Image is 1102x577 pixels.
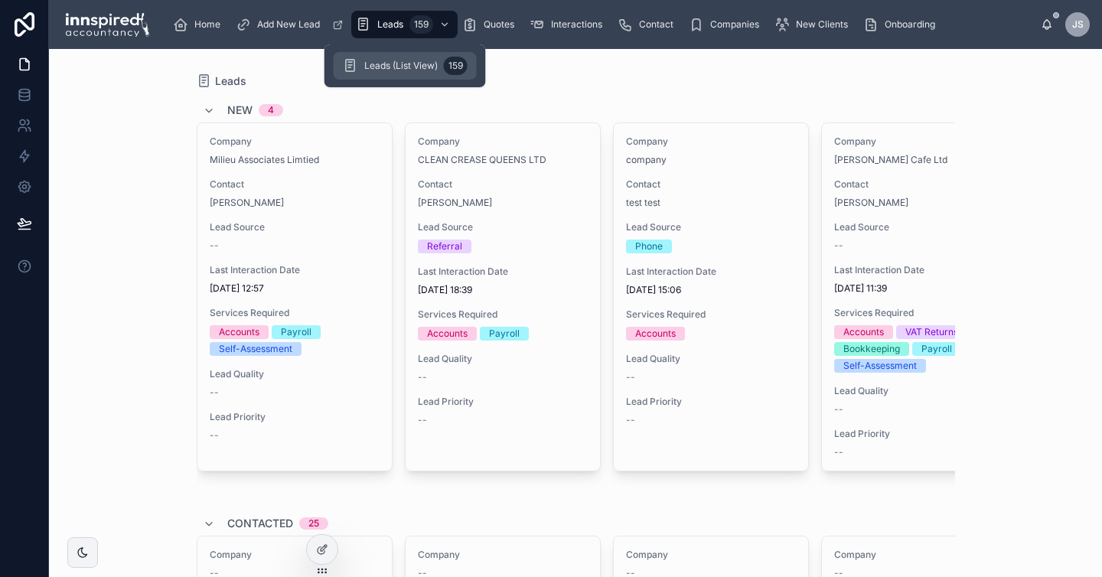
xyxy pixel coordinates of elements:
[444,57,468,75] div: 159
[921,342,952,356] div: Payroll
[834,385,1004,397] span: Lead Quality
[210,178,380,191] span: Contact
[905,325,958,339] div: VAT Returns
[626,154,667,166] a: company
[834,154,947,166] a: [PERSON_NAME] Cafe Ltd
[418,414,427,426] span: --
[210,282,380,295] span: [DATE] 12:57
[626,371,635,383] span: --
[210,368,380,380] span: Lead Quality
[215,73,246,89] span: Leads
[843,359,917,373] div: Self-Assessment
[834,240,843,252] span: --
[364,60,438,72] span: Leads (List View)
[210,386,219,399] span: --
[710,18,759,31] span: Companies
[418,178,588,191] span: Contact
[197,122,393,471] a: CompanyMilieu Associates LimtiedContact[PERSON_NAME]Lead Source--Last Interaction Date[DATE] 12:5...
[525,11,613,38] a: Interactions
[626,135,796,148] span: Company
[418,353,588,365] span: Lead Quality
[257,18,320,31] span: Add New Lead
[613,11,684,38] a: Contact
[635,240,663,253] div: Phone
[231,11,351,38] a: Add New Lead
[626,221,796,233] span: Lead Source
[859,11,946,38] a: Onboarding
[197,73,246,89] a: Leads
[834,264,1004,276] span: Last Interaction Date
[308,517,319,530] div: 25
[613,122,809,471] a: CompanycompanyContacttest testLead SourcePhoneLast Interaction Date[DATE] 15:06Services RequiredA...
[834,549,1004,561] span: Company
[351,11,458,38] a: Leads159
[489,327,520,341] div: Payroll
[268,104,274,116] div: 4
[834,178,1004,191] span: Contact
[61,12,150,37] img: App logo
[684,11,770,38] a: Companies
[210,240,219,252] span: --
[834,221,1004,233] span: Lead Source
[210,307,380,319] span: Services Required
[626,353,796,365] span: Lead Quality
[409,15,433,34] div: 159
[626,308,796,321] span: Services Required
[484,18,514,31] span: Quotes
[551,18,602,31] span: Interactions
[219,342,292,356] div: Self-Assessment
[635,327,676,341] div: Accounts
[162,8,1041,41] div: scrollable content
[377,18,403,31] span: Leads
[834,135,1004,148] span: Company
[626,414,635,426] span: --
[418,308,588,321] span: Services Required
[418,371,427,383] span: --
[210,549,380,561] span: Company
[796,18,848,31] span: New Clients
[626,396,796,408] span: Lead Priority
[194,18,220,31] span: Home
[1072,18,1084,31] span: JS
[227,103,253,118] span: New
[834,282,1004,295] span: [DATE] 11:39
[821,122,1017,471] a: Company[PERSON_NAME] Cafe LtdContact[PERSON_NAME]Lead Source--Last Interaction Date[DATE] 11:39Se...
[834,446,843,458] span: --
[626,266,796,278] span: Last Interaction Date
[405,122,601,471] a: CompanyCLEAN CREASE QUEENS LTDContact[PERSON_NAME]Lead SourceReferralLast Interaction Date[DATE] ...
[626,197,660,209] a: test test
[639,18,673,31] span: Contact
[281,325,311,339] div: Payroll
[770,11,859,38] a: New Clients
[834,307,1004,319] span: Services Required
[418,549,588,561] span: Company
[418,221,588,233] span: Lead Source
[418,266,588,278] span: Last Interaction Date
[834,197,908,209] a: [PERSON_NAME]
[210,154,319,166] a: Milieu Associates Limtied
[219,325,259,339] div: Accounts
[418,284,588,296] span: [DATE] 18:39
[885,18,935,31] span: Onboarding
[427,240,462,253] div: Referral
[334,52,477,80] a: Leads (List View)159
[210,221,380,233] span: Lead Source
[834,428,1004,440] span: Lead Priority
[626,549,796,561] span: Company
[168,11,231,38] a: Home
[418,135,588,148] span: Company
[418,396,588,408] span: Lead Priority
[626,284,796,296] span: [DATE] 15:06
[418,154,546,166] a: CLEAN CREASE QUEENS LTD
[418,197,492,209] a: [PERSON_NAME]
[427,327,468,341] div: Accounts
[210,197,284,209] a: [PERSON_NAME]
[210,429,219,442] span: --
[626,178,796,191] span: Contact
